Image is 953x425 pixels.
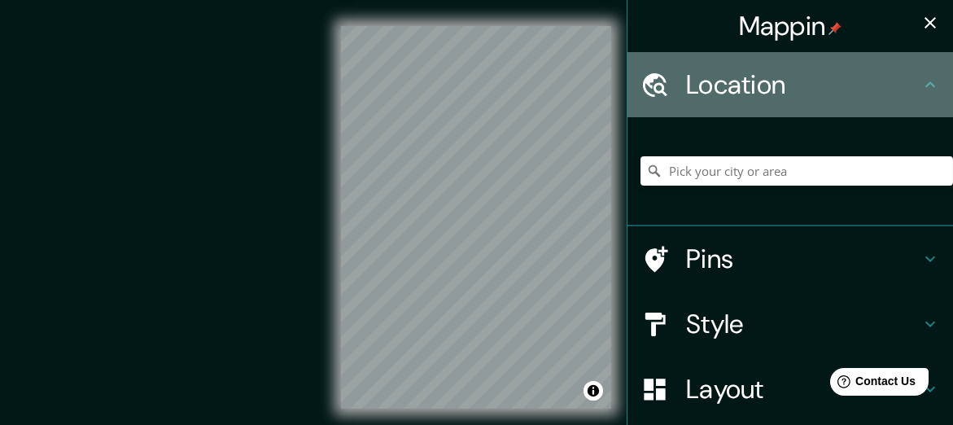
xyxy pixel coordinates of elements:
img: pin-icon.png [828,22,842,35]
div: Pins [627,226,953,291]
button: Toggle attribution [584,381,603,401]
h4: Pins [686,243,920,275]
div: Location [627,52,953,117]
canvas: Map [341,26,611,409]
div: Style [627,291,953,357]
iframe: Help widget launcher [808,361,935,407]
h4: Location [686,68,920,101]
div: Layout [627,357,953,422]
h4: Style [686,308,920,340]
h4: Layout [686,373,920,405]
h4: Mappin [739,10,842,42]
input: Pick your city or area [640,156,953,186]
